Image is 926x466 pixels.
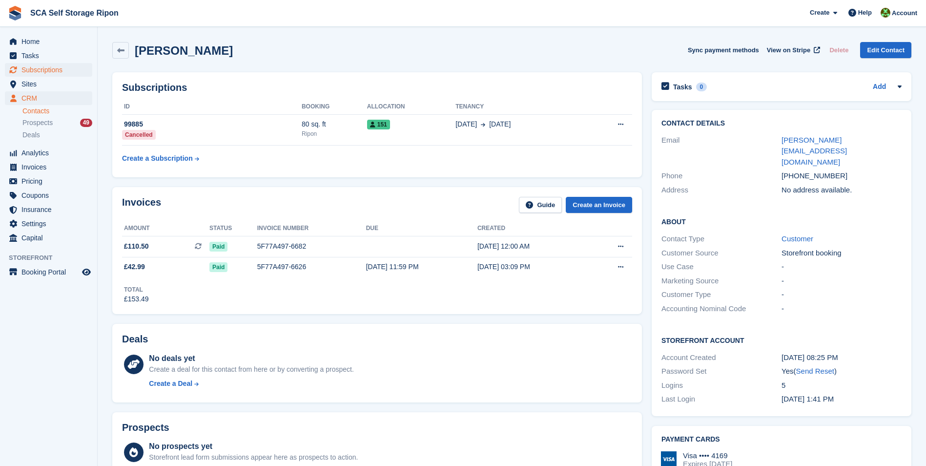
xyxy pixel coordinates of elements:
div: 49 [80,119,92,127]
div: Phone [661,170,782,182]
span: Account [892,8,917,18]
div: 99885 [122,119,302,129]
div: Email [661,135,782,168]
th: ID [122,99,302,115]
a: menu [5,217,92,231]
span: Deals [22,130,40,140]
div: Marketing Source [661,275,782,287]
div: £153.49 [124,294,149,304]
th: Due [366,221,477,236]
h2: [PERSON_NAME] [135,44,233,57]
span: CRM [21,91,80,105]
div: No deals yet [149,353,353,364]
a: menu [5,91,92,105]
span: Prospects [22,118,53,127]
a: menu [5,231,92,245]
span: Analytics [21,146,80,160]
h2: About [661,216,902,226]
div: Visa •••• 4169 [683,451,732,460]
a: Create an Invoice [566,197,632,213]
th: Invoice number [257,221,366,236]
span: Coupons [21,189,80,202]
div: No prospects yet [149,441,358,452]
a: SCA Self Storage Ripon [26,5,123,21]
div: Create a Subscription [122,153,193,164]
span: View on Stripe [767,45,810,55]
div: Create a Deal [149,379,192,389]
div: 5 [782,380,902,391]
span: Create [810,8,829,18]
a: Prospects 49 [22,118,92,128]
img: Kelly Neesham [881,8,890,18]
div: Last Login [661,394,782,405]
a: Deals [22,130,92,140]
a: Edit Contact [860,42,911,58]
span: Booking Portal [21,265,80,279]
th: Created [477,221,589,236]
h2: Prospects [122,422,169,433]
a: menu [5,174,92,188]
button: Delete [825,42,852,58]
a: Create a Deal [149,379,353,389]
div: Ripon [302,129,367,138]
div: Account Created [661,352,782,363]
span: Tasks [21,49,80,63]
a: Preview store [81,266,92,278]
th: Booking [302,99,367,115]
span: Paid [209,242,227,252]
div: [DATE] 11:59 PM [366,262,477,272]
div: Accounting Nominal Code [661,303,782,315]
div: Total [124,285,149,294]
th: Amount [122,221,209,236]
div: Cancelled [122,130,156,140]
div: [DATE] 03:09 PM [477,262,589,272]
span: Help [858,8,872,18]
a: Create a Subscription [122,149,199,168]
div: [DATE] 08:25 PM [782,352,902,363]
span: [DATE] [489,119,511,129]
th: Tenancy [455,99,584,115]
span: Capital [21,231,80,245]
div: No address available. [782,185,902,196]
div: Address [661,185,782,196]
span: ( ) [794,367,837,375]
th: Status [209,221,257,236]
div: - [782,275,902,287]
a: menu [5,49,92,63]
span: 151 [367,120,390,129]
span: [DATE] [455,119,477,129]
div: [DATE] 12:00 AM [477,241,589,252]
div: Yes [782,366,902,377]
div: - [782,303,902,315]
div: Storefront booking [782,248,902,259]
a: Add [873,82,886,93]
span: Pricing [21,174,80,188]
a: menu [5,265,92,279]
a: menu [5,146,92,160]
span: Sites [21,77,80,91]
a: [PERSON_NAME][EMAIL_ADDRESS][DOMAIN_NAME] [782,136,847,166]
a: Customer [782,234,813,243]
div: Customer Type [661,289,782,300]
span: Home [21,35,80,48]
a: menu [5,203,92,216]
a: menu [5,77,92,91]
div: [PHONE_NUMBER] [782,170,902,182]
button: Sync payment methods [688,42,759,58]
h2: Tasks [673,83,692,91]
span: Invoices [21,160,80,174]
div: 5F77A497-6682 [257,241,366,252]
div: Logins [661,380,782,391]
a: View on Stripe [763,42,822,58]
a: menu [5,160,92,174]
h2: Contact Details [661,120,902,127]
span: Settings [21,217,80,231]
div: - [782,289,902,300]
a: Contacts [22,106,92,116]
div: 5F77A497-6626 [257,262,366,272]
div: 80 sq. ft [302,119,367,129]
h2: Payment cards [661,436,902,444]
th: Allocation [367,99,455,115]
span: Insurance [21,203,80,216]
h2: Invoices [122,197,161,213]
